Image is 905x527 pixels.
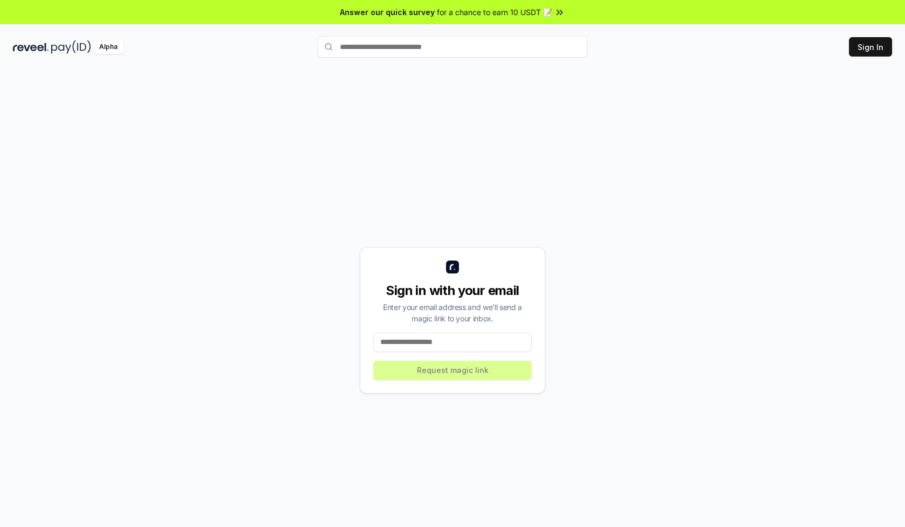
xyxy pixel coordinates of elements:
[51,40,91,54] img: pay_id
[93,40,123,54] div: Alpha
[446,261,459,273] img: logo_small
[340,6,435,18] span: Answer our quick survey
[373,282,532,299] div: Sign in with your email
[849,37,892,57] button: Sign In
[437,6,552,18] span: for a chance to earn 10 USDT 📝
[13,40,49,54] img: reveel_dark
[373,301,532,324] div: Enter your email address and we’ll send a magic link to your inbox.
